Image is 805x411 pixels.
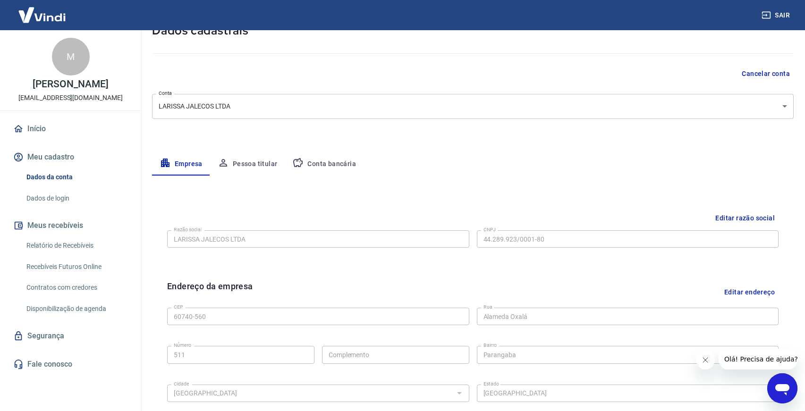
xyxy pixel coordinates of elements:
img: Vindi [11,0,73,29]
div: LARISSA JALECOS LTDA [152,94,794,119]
a: Contratos com credores [23,278,130,297]
label: Razão social [174,226,202,233]
button: Editar razão social [712,210,779,227]
label: Estado [483,380,499,387]
button: Editar endereço [720,280,779,304]
label: CNPJ [483,226,496,233]
label: Cidade [174,380,189,387]
iframe: Mensagem da empresa [719,349,797,369]
a: Relatório de Recebíveis [23,236,130,255]
a: Início [11,118,130,139]
p: [PERSON_NAME] [33,79,108,89]
input: Digite aqui algumas palavras para buscar a cidade [170,387,451,399]
iframe: Botão para abrir a janela de mensagens [767,373,797,403]
span: Olá! Precisa de ajuda? [6,7,79,14]
button: Cancelar conta [738,65,794,83]
div: M [52,38,90,75]
a: Segurança [11,326,130,346]
button: Empresa [152,153,210,176]
iframe: Fechar mensagem [696,351,715,369]
a: Recebíveis Futuros Online [23,257,130,277]
a: Dados de login [23,189,130,208]
p: [EMAIL_ADDRESS][DOMAIN_NAME] [18,93,123,103]
button: Meus recebíveis [11,215,130,236]
label: Rua [483,303,492,310]
h5: Dados cadastrais [152,23,794,38]
label: CEP [174,303,183,310]
button: Meu cadastro [11,147,130,168]
label: Conta [159,90,172,97]
a: Fale conosco [11,354,130,375]
h6: Endereço da empresa [167,280,253,304]
button: Conta bancária [285,153,364,176]
a: Disponibilização de agenda [23,299,130,319]
label: Número [174,342,191,349]
button: Pessoa titular [210,153,285,176]
label: Bairro [483,342,497,349]
a: Dados da conta [23,168,130,187]
button: Sair [760,7,794,24]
